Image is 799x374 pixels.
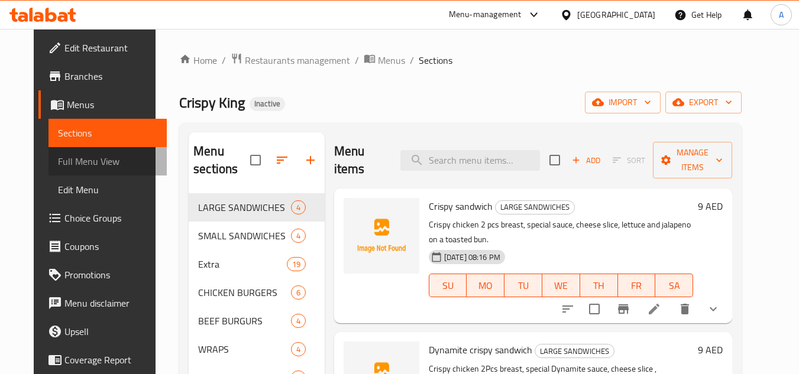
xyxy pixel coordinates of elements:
span: Crispy sandwich [429,197,493,215]
span: Choice Groups [64,211,158,225]
span: Upsell [64,324,158,339]
span: CHICKEN BURGERS [198,285,291,300]
a: Branches [38,62,167,90]
span: Select section first [605,151,653,170]
span: Edit Menu [58,183,158,197]
span: SA [660,277,688,294]
div: LARGE SANDWICHES4 [189,193,325,222]
span: Edit Restaurant [64,41,158,55]
a: Edit Menu [48,175,167,204]
button: show more [699,295,727,323]
span: SMALL SANDWICHES [198,229,291,243]
div: items [291,200,306,214]
span: Dynamite crispy sandwich [429,341,532,359]
div: items [287,257,306,271]
div: WRAPS4 [189,335,325,363]
span: TU [509,277,538,294]
span: 4 [292,316,305,327]
a: Menus [38,90,167,119]
button: Manage items [653,142,732,178]
svg: Show Choices [706,302,720,316]
a: Home [179,53,217,67]
span: Full Menu View [58,154,158,168]
span: WE [547,277,575,294]
span: Manage items [662,145,723,175]
div: SMALL SANDWICHES4 [189,222,325,250]
span: Add item [567,151,605,170]
div: CHICKEN BURGERS6 [189,278,325,307]
span: 4 [292,344,305,355]
div: Menu-management [449,8,522,22]
span: A [779,8,784,21]
div: items [291,229,306,243]
span: Coverage Report [64,353,158,367]
span: FR [623,277,651,294]
span: Inactive [250,99,285,109]
button: FR [618,274,656,297]
button: WE [542,274,580,297]
a: Edit Restaurant [38,34,167,62]
span: Menus [378,53,405,67]
a: Sections [48,119,167,147]
button: export [665,92,742,113]
a: Menus [364,53,405,68]
span: LARGE SANDWICHES [535,344,614,358]
h2: Menu sections [193,142,250,178]
button: Add section [296,146,325,174]
button: Branch-specific-item [609,295,638,323]
li: / [410,53,414,67]
span: import [594,95,651,110]
span: Extra [198,257,286,271]
a: Coupons [38,232,167,261]
span: Coupons [64,239,158,253]
span: 6 [292,287,305,298]
span: Sort sections [268,146,296,174]
button: Add [567,151,605,170]
div: Inactive [250,97,285,111]
span: Branches [64,69,158,83]
span: Select to update [582,297,607,321]
span: TH [585,277,613,294]
span: Sections [419,53,452,67]
div: BEEF BURGURS4 [189,307,325,335]
input: search [400,150,540,171]
button: SA [655,274,693,297]
button: import [585,92,661,113]
span: export [675,95,732,110]
a: Upsell [38,317,167,346]
button: MO [467,274,504,297]
a: Menu disclaimer [38,289,167,317]
li: / [222,53,226,67]
a: Choice Groups [38,204,167,232]
a: Promotions [38,261,167,289]
span: WRAPS [198,342,291,356]
span: 4 [292,202,305,213]
nav: breadcrumb [179,53,742,68]
a: Full Menu View [48,147,167,175]
div: BEEF BURGURS [198,314,291,328]
span: 4 [292,230,305,242]
img: Crispy sandwich [344,198,419,274]
span: Add [570,154,602,167]
span: Restaurants management [245,53,350,67]
div: items [291,285,306,300]
span: Menus [67,97,158,112]
a: Edit menu item [647,302,661,316]
div: [GEOGRAPHIC_DATA] [577,8,655,21]
h6: 9 AED [698,198,723,214]
span: LARGE SANDWICHES [198,200,291,214]
button: delete [671,295,699,323]
p: Crispy chicken 2 pcs breast, special sauce, cheese slice, lettuce and jalapeno on a toasted bun. [429,217,693,247]
div: items [291,342,306,356]
span: 19 [287,259,305,270]
div: Extra19 [189,250,325,278]
h6: 9 AED [698,342,723,358]
span: Select all sections [243,148,268,173]
span: [DATE] 08:16 PM [439,252,505,263]
span: Sections [58,126,158,140]
div: LARGE SANDWICHES [495,200,575,214]
li: / [355,53,359,67]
